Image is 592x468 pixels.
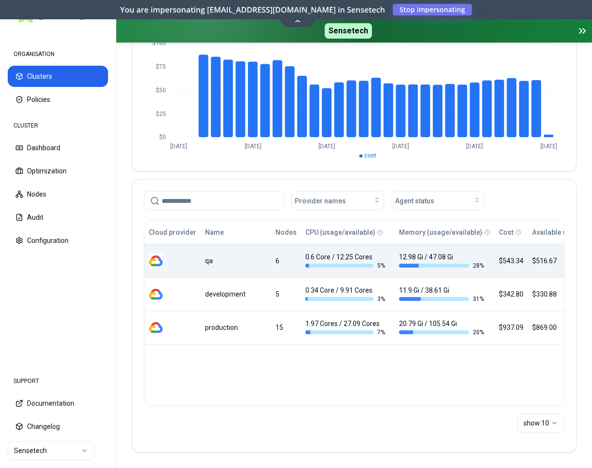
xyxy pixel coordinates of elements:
button: Dashboard [8,137,108,158]
div: ORGANISATION [8,44,108,64]
span: Agent status [395,196,434,206]
tspan: [DATE] [540,143,557,150]
button: Agent status [392,191,484,211]
div: $937.09 [499,323,523,332]
span: Provider names [295,196,346,206]
img: gcp [149,287,163,301]
div: 12.98 Gi / 47.08 Gi [399,252,484,269]
div: $543.34 [499,256,523,266]
button: Cloud provider [149,223,196,242]
div: 5 % [305,262,390,269]
button: Nodes [275,223,297,242]
img: gcp [149,254,163,268]
button: Provider names [291,191,384,211]
div: 1.97 Cores / 27.09 Cores [305,319,390,336]
div: 11.9 Gi / 38.61 Gi [399,285,484,303]
div: 5 [275,289,297,299]
button: Configuration [8,230,108,251]
div: 6 [275,256,297,266]
div: $342.80 [499,289,523,299]
div: 3 % [305,295,390,303]
tspan: [DATE] [392,143,409,150]
div: 20 % [399,328,484,336]
div: CLUSTER [8,116,108,135]
div: 20.79 Gi / 105.54 Gi [399,319,484,336]
tspan: [DATE] [170,143,187,150]
img: gcp [149,320,163,335]
button: Nodes [8,184,108,205]
button: Policies [8,89,108,110]
tspan: $75 [156,63,166,70]
tspan: $100 [152,40,166,46]
div: 15 [275,323,297,332]
button: Memory (usage/available) [399,223,482,242]
div: 0.6 Core / 12.25 Cores [305,252,390,269]
tspan: $50 [156,87,166,94]
div: 0.34 Core / 9.91 Cores [305,285,390,303]
button: Cost [499,223,513,242]
div: development [205,289,267,299]
span: Sensetech [325,23,372,39]
button: Clusters [8,66,108,87]
tspan: [DATE] [318,143,335,150]
button: Name [205,223,224,242]
div: 31 % [399,295,484,303]
span: cost [364,152,376,159]
button: Changelog [8,416,108,437]
tspan: $0 [159,134,166,141]
div: production [205,323,267,332]
button: Available savings [532,223,588,242]
div: 7 % [305,328,390,336]
div: 28 % [399,262,484,269]
div: qa [205,256,267,266]
button: Documentation [8,393,108,414]
button: Optimization [8,160,108,182]
tspan: [DATE] [245,143,262,150]
button: CPU (usage/available) [305,223,375,242]
tspan: [DATE] [466,143,483,150]
button: Audit [8,207,108,228]
tspan: $25 [156,111,166,117]
div: SUPPORT [8,371,108,391]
